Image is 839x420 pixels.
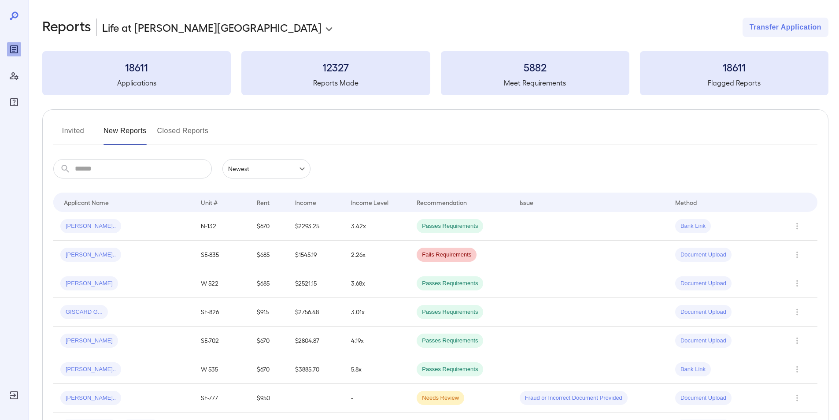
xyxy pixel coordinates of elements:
h5: Flagged Reports [640,78,828,88]
button: Row Actions [790,219,804,233]
td: W-535 [194,355,250,384]
div: Income Level [351,197,388,208]
span: Document Upload [675,394,732,402]
td: 3.68x [344,269,410,298]
span: [PERSON_NAME] [60,337,118,345]
span: Fraud or Incorrect Document Provided [520,394,628,402]
td: $685 [250,241,288,269]
td: $2521.15 [288,269,344,298]
span: Bank Link [675,365,711,374]
div: Newest [222,159,310,178]
td: $3885.70 [288,355,344,384]
td: W-522 [194,269,250,298]
span: Document Upload [675,251,732,259]
div: Manage Users [7,69,21,83]
td: 2.26x [344,241,410,269]
span: Fails Requirements [417,251,477,259]
span: Document Upload [675,308,732,316]
td: $2293.25 [288,212,344,241]
div: Log Out [7,388,21,402]
td: $2804.87 [288,327,344,355]
td: $950 [250,384,288,413]
td: SE-777 [194,384,250,413]
td: SE-702 [194,327,250,355]
h3: 5882 [441,60,629,74]
span: Passes Requirements [417,337,483,345]
button: Row Actions [790,276,804,290]
h5: Applications [42,78,231,88]
h3: 18611 [640,60,828,74]
div: Method [675,197,697,208]
span: [PERSON_NAME].. [60,365,121,374]
h3: 12327 [241,60,430,74]
h2: Reports [42,18,91,37]
div: FAQ [7,95,21,109]
span: GISCARD G... [60,308,108,316]
button: Row Actions [790,391,804,405]
span: Bank Link [675,222,711,230]
span: Document Upload [675,337,732,345]
td: 5.8x [344,355,410,384]
span: Passes Requirements [417,308,483,316]
td: 3.01x [344,298,410,327]
td: N-132 [194,212,250,241]
td: SE-826 [194,298,250,327]
button: Invited [53,124,93,145]
td: $670 [250,355,288,384]
td: $1545.19 [288,241,344,269]
span: [PERSON_NAME].. [60,394,121,402]
button: Closed Reports [157,124,209,145]
button: Row Actions [790,334,804,348]
h5: Reports Made [241,78,430,88]
p: Life at [PERSON_NAME][GEOGRAPHIC_DATA] [102,20,322,34]
div: Income [295,197,316,208]
span: Passes Requirements [417,279,483,288]
div: Rent [257,197,271,208]
div: Reports [7,42,21,56]
button: New Reports [103,124,147,145]
div: Recommendation [417,197,467,208]
div: Applicant Name [64,197,109,208]
td: $685 [250,269,288,298]
td: SE-835 [194,241,250,269]
summary: 18611Applications12327Reports Made5882Meet Requirements18611Flagged Reports [42,51,828,95]
span: [PERSON_NAME] [60,279,118,288]
button: Row Actions [790,248,804,262]
h3: 18611 [42,60,231,74]
td: $670 [250,327,288,355]
td: $670 [250,212,288,241]
button: Row Actions [790,305,804,319]
div: Unit # [201,197,218,208]
span: Needs Review [417,394,464,402]
td: $915 [250,298,288,327]
td: - [344,384,410,413]
td: $2756.48 [288,298,344,327]
div: Issue [520,197,534,208]
span: Passes Requirements [417,365,483,374]
button: Transfer Application [743,18,828,37]
td: 3.42x [344,212,410,241]
td: 4.19x [344,327,410,355]
button: Row Actions [790,362,804,376]
span: [PERSON_NAME].. [60,222,121,230]
span: [PERSON_NAME].. [60,251,121,259]
span: Passes Requirements [417,222,483,230]
span: Document Upload [675,279,732,288]
h5: Meet Requirements [441,78,629,88]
